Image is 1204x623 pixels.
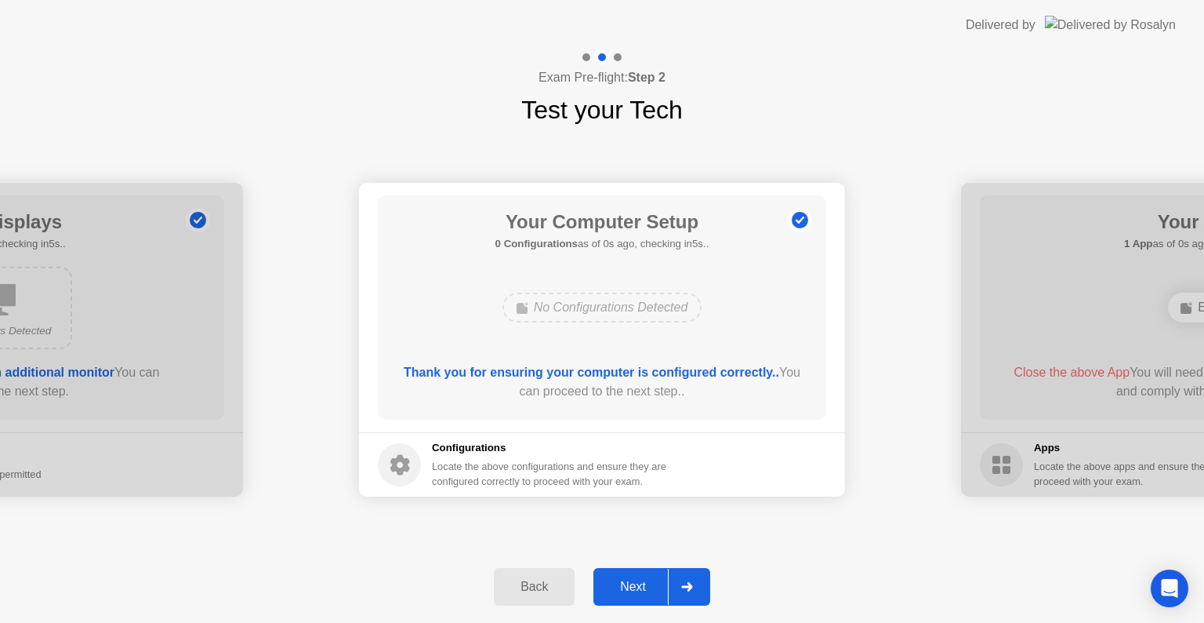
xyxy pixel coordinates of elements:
h1: Your Computer Setup [495,208,709,236]
b: Thank you for ensuring your computer is configured correctly.. [404,366,779,379]
b: Step 2 [628,71,665,84]
div: Next [598,580,668,594]
div: Locate the above configurations and ensure they are configured correctly to proceed with your exam. [432,459,669,489]
h4: Exam Pre-flight: [539,68,665,87]
div: Back [499,580,570,594]
h5: as of 0s ago, checking in5s.. [495,236,709,252]
button: Next [593,568,710,606]
h1: Test your Tech [521,91,683,129]
div: You can proceed to the next step.. [401,363,804,401]
img: Delivered by Rosalyn [1045,16,1176,34]
h5: Configurations [432,440,669,456]
button: Back [494,568,575,606]
div: Delivered by [966,16,1035,35]
div: No Configurations Detected [502,293,702,322]
div: Open Intercom Messenger [1151,570,1188,607]
b: 0 Configurations [495,238,578,250]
